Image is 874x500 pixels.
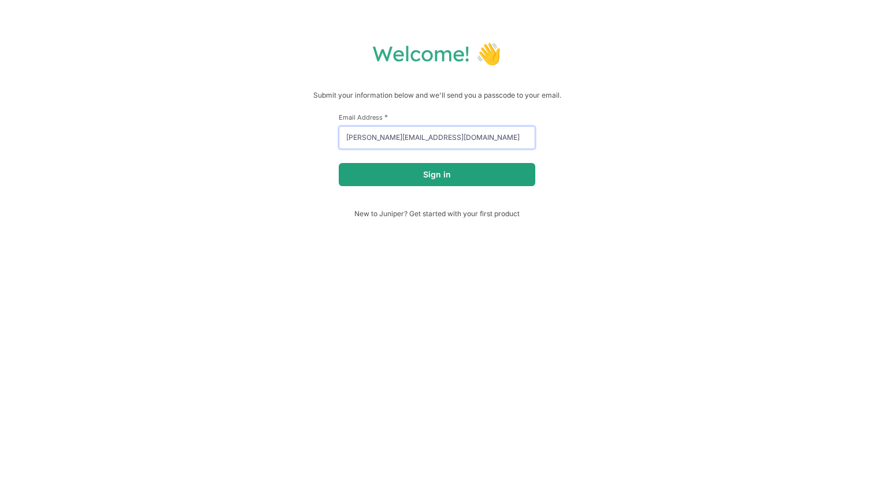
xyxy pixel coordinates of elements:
label: Email Address [339,113,535,121]
span: New to Juniper? Get started with your first product [339,209,535,218]
h1: Welcome! 👋 [12,40,862,66]
input: email@example.com [339,126,535,149]
button: Sign in [339,163,535,186]
p: Submit your information below and we'll send you a passcode to your email. [12,90,862,101]
span: This field is required. [384,113,388,121]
